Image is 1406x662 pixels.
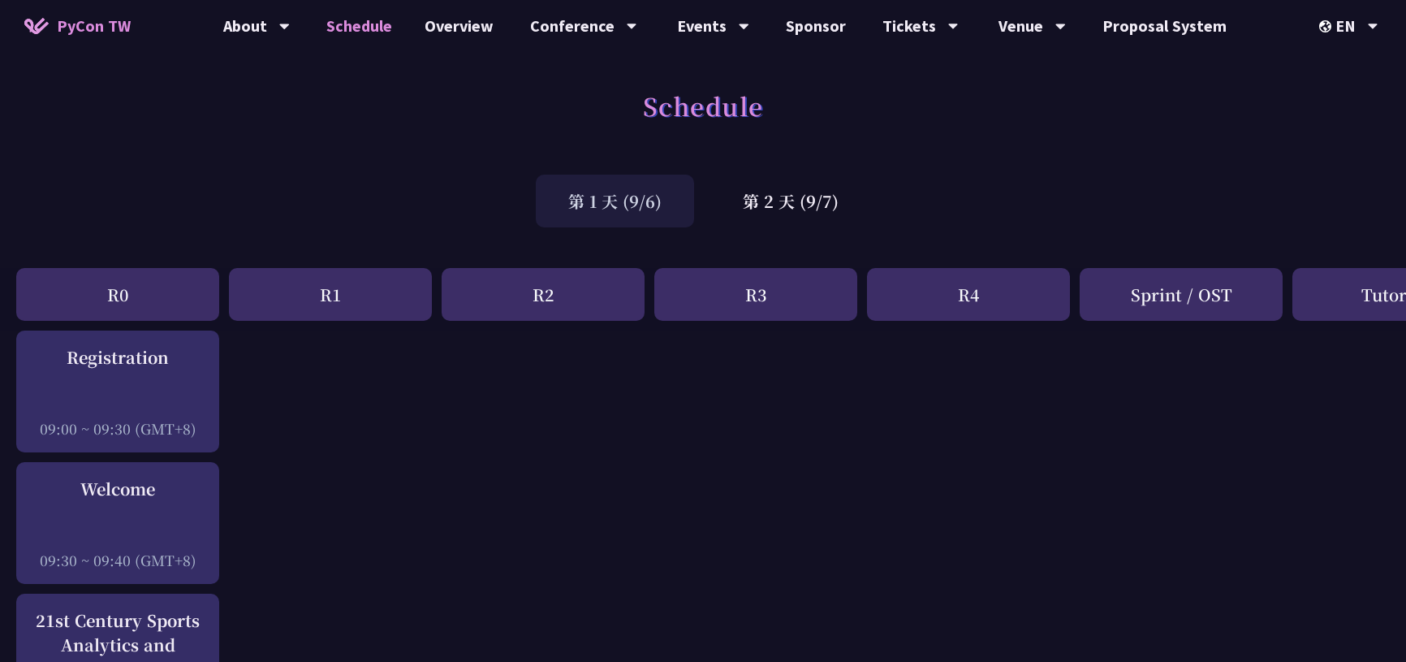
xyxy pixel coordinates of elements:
span: PyCon TW [57,14,131,38]
div: R3 [654,268,857,321]
img: Home icon of PyCon TW 2025 [24,18,49,34]
div: 第 2 天 (9/7) [710,175,871,227]
img: Locale Icon [1319,20,1335,32]
div: R1 [229,268,432,321]
div: 第 1 天 (9/6) [536,175,694,227]
div: Welcome [24,477,211,501]
h1: Schedule [643,81,764,130]
div: R0 [16,268,219,321]
div: 09:30 ~ 09:40 (GMT+8) [24,550,211,570]
div: R2 [442,268,645,321]
a: PyCon TW [8,6,147,46]
div: Sprint / OST [1080,268,1283,321]
div: R4 [867,268,1070,321]
div: 09:00 ~ 09:30 (GMT+8) [24,418,211,439]
div: Registration [24,345,211,370]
